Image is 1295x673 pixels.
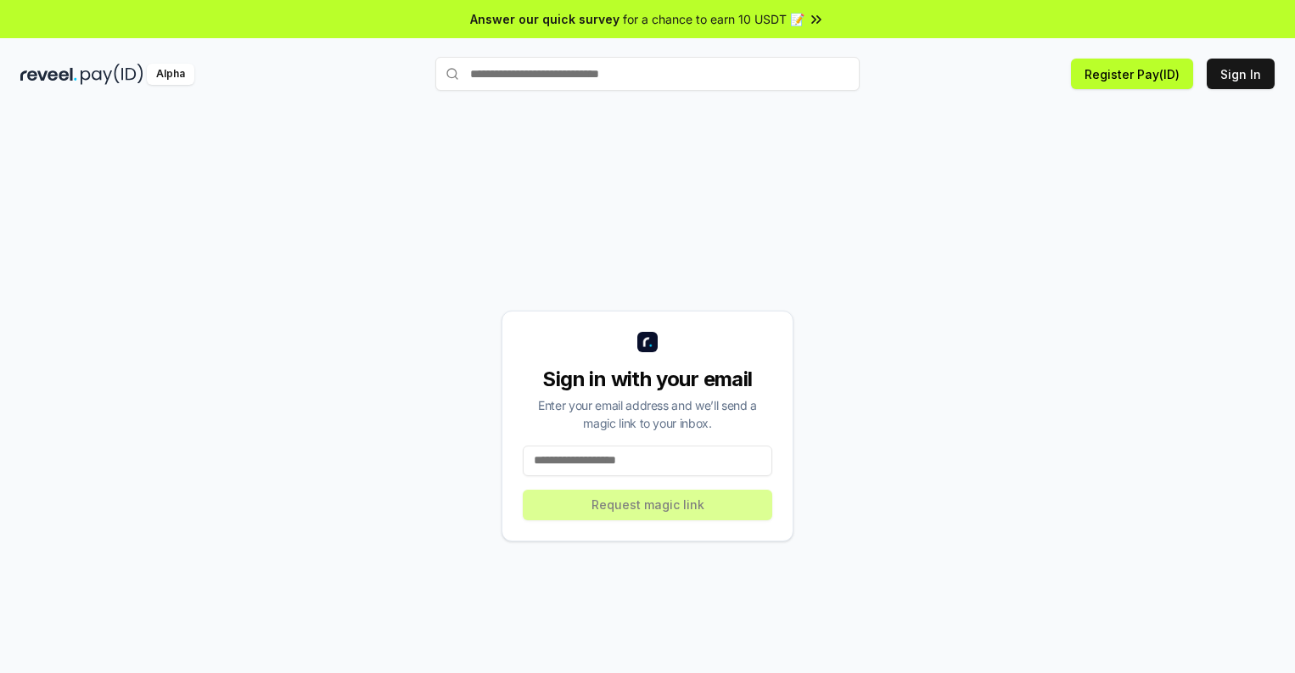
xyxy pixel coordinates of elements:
div: Sign in with your email [523,366,772,393]
div: Alpha [147,64,194,85]
div: Enter your email address and we’ll send a magic link to your inbox. [523,396,772,432]
button: Register Pay(ID) [1071,59,1193,89]
img: logo_small [637,332,658,352]
span: Answer our quick survey [470,10,619,28]
button: Sign In [1207,59,1275,89]
img: pay_id [81,64,143,85]
span: for a chance to earn 10 USDT 📝 [623,10,804,28]
img: reveel_dark [20,64,77,85]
